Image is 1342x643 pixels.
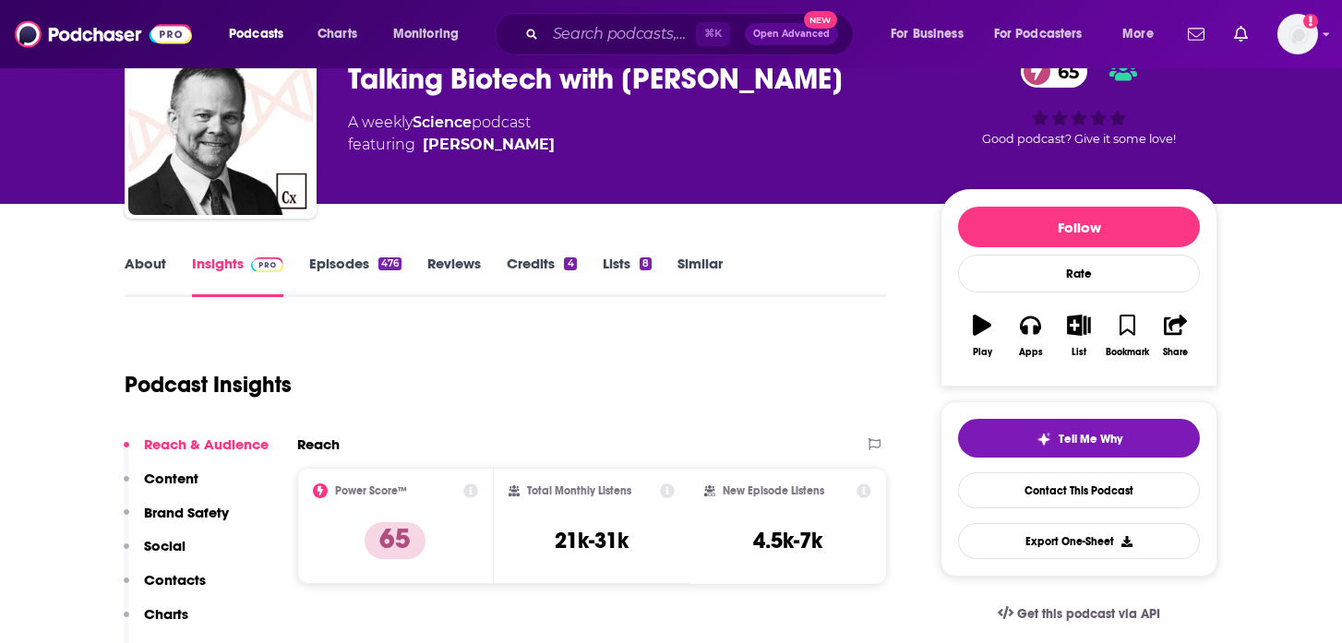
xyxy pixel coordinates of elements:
[640,257,652,270] div: 8
[1303,14,1318,29] svg: Add a profile image
[348,134,555,156] span: featuring
[994,21,1083,47] span: For Podcasters
[753,30,830,39] span: Open Advanced
[1039,55,1088,88] span: 65
[229,21,283,47] span: Podcasts
[413,113,472,131] a: Science
[306,19,368,49] a: Charts
[297,435,340,453] h2: Reach
[941,43,1217,158] div: 65Good podcast? Give it some love!
[144,605,188,623] p: Charts
[348,112,555,156] div: A weekly podcast
[753,527,822,554] h3: 4.5k-7k
[124,435,269,470] button: Reach & Audience
[973,347,992,358] div: Play
[192,255,283,297] a: InsightsPodchaser Pro
[1152,303,1200,369] button: Share
[15,17,192,52] img: Podchaser - Follow, Share and Rate Podcasts
[144,504,229,521] p: Brand Safety
[251,257,283,272] img: Podchaser Pro
[125,255,166,297] a: About
[603,255,652,297] a: Lists8
[982,132,1176,146] span: Good podcast? Give it some love!
[1277,14,1318,54] img: User Profile
[125,371,292,399] h1: Podcast Insights
[124,537,186,571] button: Social
[891,21,964,47] span: For Business
[555,527,629,554] h3: 21k-31k
[512,13,871,55] div: Search podcasts, credits, & more...
[1277,14,1318,54] button: Show profile menu
[128,30,313,215] img: Talking Biotech with Dr. Kevin Folta
[1106,347,1149,358] div: Bookmark
[1021,55,1088,88] a: 65
[144,537,186,554] p: Social
[723,484,824,497] h2: New Episode Listens
[1006,303,1054,369] button: Apps
[1277,14,1318,54] span: Logged in as allisonstowell
[124,470,198,504] button: Content
[1103,303,1151,369] button: Bookmark
[335,484,407,497] h2: Power Score™
[309,255,401,297] a: Episodes476
[958,419,1200,458] button: tell me why sparkleTell Me Why
[745,23,838,45] button: Open AdvancedNew
[144,435,269,453] p: Reach & Audience
[1227,18,1255,50] a: Show notifications dropdown
[804,11,837,29] span: New
[423,134,555,156] div: [PERSON_NAME]
[124,504,229,538] button: Brand Safety
[564,257,576,270] div: 4
[958,523,1200,559] button: Export One-Sheet
[378,257,401,270] div: 476
[677,255,723,297] a: Similar
[124,571,206,605] button: Contacts
[1072,347,1086,358] div: List
[1017,606,1160,622] span: Get this podcast via API
[1122,21,1154,47] span: More
[696,22,730,46] span: ⌘ K
[1180,18,1212,50] a: Show notifications dropdown
[958,207,1200,247] button: Follow
[958,472,1200,508] a: Contact This Podcast
[1036,432,1051,447] img: tell me why sparkle
[507,255,576,297] a: Credits4
[982,19,1109,49] button: open menu
[1059,432,1122,447] span: Tell Me Why
[878,19,987,49] button: open menu
[958,255,1200,292] div: Rate
[216,19,307,49] button: open menu
[545,19,696,49] input: Search podcasts, credits, & more...
[124,605,188,639] button: Charts
[1019,347,1043,358] div: Apps
[983,591,1175,637] a: Get this podcast via API
[1163,347,1188,358] div: Share
[318,21,357,47] span: Charts
[365,522,425,559] p: 65
[144,571,206,589] p: Contacts
[1109,19,1177,49] button: open menu
[144,470,198,487] p: Content
[1055,303,1103,369] button: List
[427,255,481,297] a: Reviews
[393,21,459,47] span: Monitoring
[380,19,483,49] button: open menu
[958,303,1006,369] button: Play
[527,484,631,497] h2: Total Monthly Listens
